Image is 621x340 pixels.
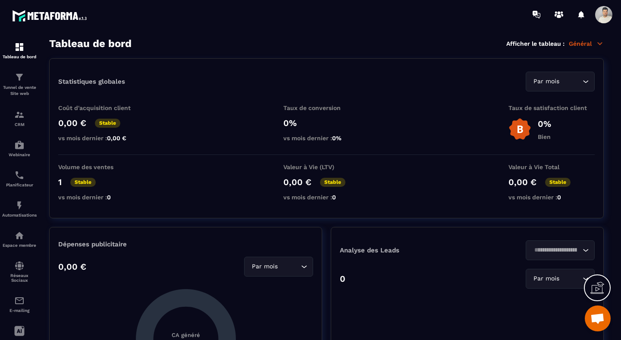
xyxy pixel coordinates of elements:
p: Automatisations [2,213,37,217]
p: 0,00 € [283,177,311,187]
p: 0% [283,118,370,128]
p: Planificateur [2,183,37,187]
input: Search for option [279,262,299,271]
span: 0,00 € [107,135,126,142]
p: vs mois dernier : [283,194,370,201]
p: Stable [70,178,96,187]
img: automations [14,140,25,150]
input: Search for option [561,274,580,283]
div: Search for option [244,257,313,277]
p: Valeur à Vie Total [508,164,595,170]
img: formation [14,42,25,52]
span: 0 [332,194,336,201]
p: 0 [340,274,345,284]
a: emailemailE-mailing [2,289,37,319]
a: automationsautomationsAutomatisations [2,194,37,224]
div: Search for option [526,240,595,260]
p: vs mois dernier : [58,135,144,142]
span: Par mois [250,262,279,271]
span: Par mois [531,274,561,283]
img: email [14,296,25,306]
img: formation [14,72,25,82]
a: schedulerschedulerPlanificateur [2,164,37,194]
p: Valeur à Vie (LTV) [283,164,370,170]
input: Search for option [531,246,580,255]
p: Dépenses publicitaire [58,240,313,248]
p: Webinaire [2,152,37,157]
p: Général [569,40,604,47]
a: formationformationCRM [2,103,37,133]
p: Afficher le tableau : [506,40,565,47]
p: vs mois dernier : [58,194,144,201]
p: Espace membre [2,243,37,248]
p: CRM [2,122,37,127]
p: Bien [538,133,551,140]
p: Coût d'acquisition client [58,104,144,111]
div: Ouvrir le chat [585,305,611,331]
span: 0 [107,194,111,201]
p: Stable [95,119,120,128]
img: b-badge-o.b3b20ee6.svg [508,118,531,141]
img: logo [12,8,90,24]
img: formation [14,110,25,120]
p: Statistiques globales [58,78,125,85]
img: automations [14,200,25,211]
a: automationsautomationsWebinaire [2,133,37,164]
p: 0,00 € [58,261,86,272]
p: Taux de satisfaction client [508,104,595,111]
p: 0% [538,119,551,129]
p: 1 [58,177,62,187]
p: vs mois dernier : [508,194,595,201]
a: formationformationTunnel de vente Site web [2,66,37,103]
p: Analyse des Leads [340,246,467,254]
img: scheduler [14,170,25,180]
span: 0% [332,135,342,142]
img: social-network [14,261,25,271]
a: formationformationTableau de bord [2,35,37,66]
p: Réseaux Sociaux [2,273,37,283]
a: social-networksocial-networkRéseaux Sociaux [2,254,37,289]
p: E-mailing [2,308,37,313]
p: 0,00 € [508,177,536,187]
p: Tunnel de vente Site web [2,85,37,97]
p: vs mois dernier : [283,135,370,142]
p: 0,00 € [58,118,86,128]
a: automationsautomationsEspace membre [2,224,37,254]
span: 0 [557,194,561,201]
p: Stable [320,178,345,187]
h3: Tableau de bord [49,38,132,50]
p: Tableau de bord [2,54,37,59]
p: Stable [545,178,571,187]
input: Search for option [561,77,580,86]
p: Volume des ventes [58,164,144,170]
span: Par mois [531,77,561,86]
p: Taux de conversion [283,104,370,111]
div: Search for option [526,72,595,91]
img: automations [14,230,25,241]
div: Search for option [526,269,595,289]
